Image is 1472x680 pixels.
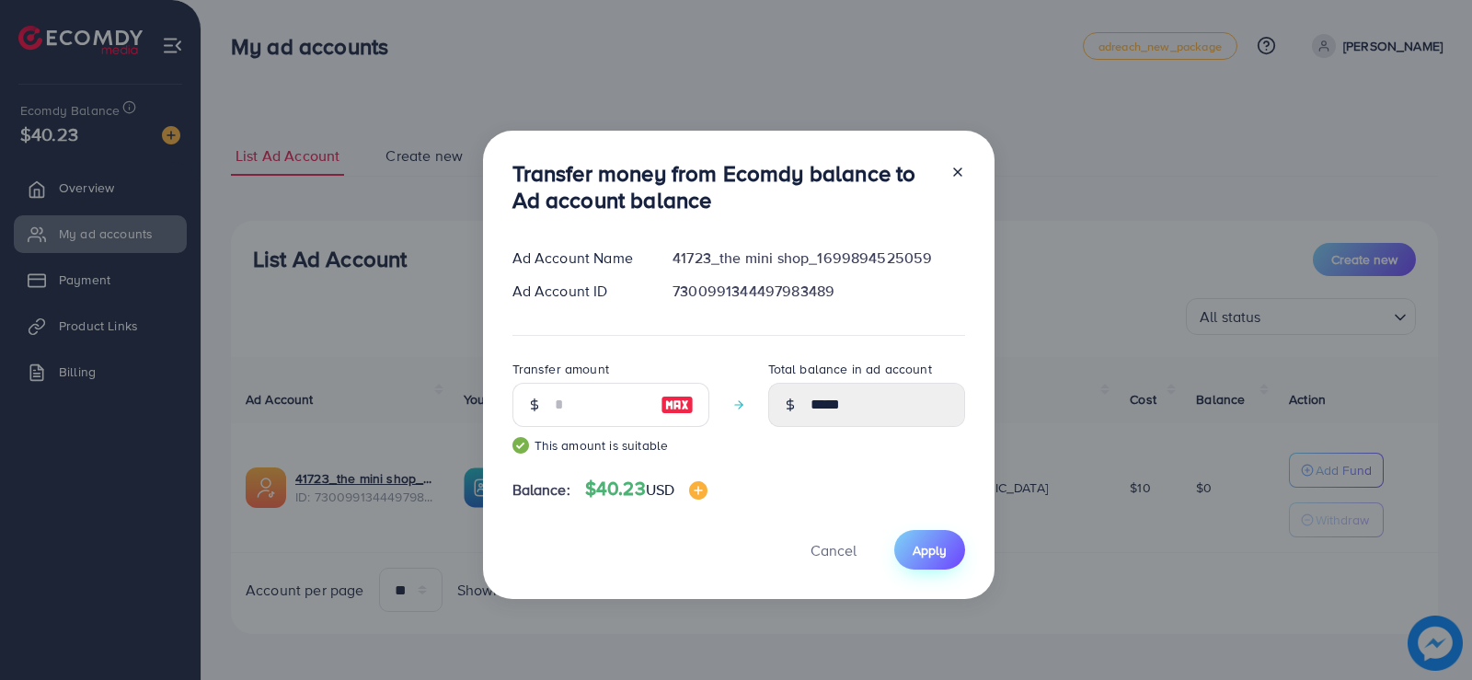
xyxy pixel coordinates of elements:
[788,530,880,570] button: Cancel
[585,478,707,501] h4: $40.23
[768,360,932,378] label: Total balance in ad account
[811,540,857,560] span: Cancel
[512,436,709,455] small: This amount is suitable
[913,541,947,559] span: Apply
[512,479,570,501] span: Balance:
[658,281,979,302] div: 7300991344497983489
[512,160,936,213] h3: Transfer money from Ecomdy balance to Ad account balance
[498,281,659,302] div: Ad Account ID
[894,530,965,570] button: Apply
[661,394,694,416] img: image
[498,248,659,269] div: Ad Account Name
[689,481,707,500] img: image
[512,360,609,378] label: Transfer amount
[512,437,529,454] img: guide
[658,248,979,269] div: 41723_the mini shop_1699894525059
[646,479,674,500] span: USD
